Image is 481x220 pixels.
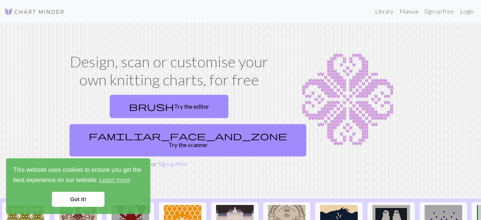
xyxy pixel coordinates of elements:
[6,158,150,214] div: cookieconsent
[372,4,396,19] a: Library
[281,53,414,147] img: Chart example
[457,4,476,19] a: Login
[52,192,104,207] a: dismiss cookie message
[158,160,188,167] a: Sign up free
[67,53,272,89] h1: Design, scan or customise your own knitting charts, for free
[396,4,421,19] a: Manual
[67,92,272,168] div: or
[89,130,287,141] span: familiar_face_and_zone
[13,165,143,186] span: This website uses cookies to ensure you get the best experience on our website.
[421,4,457,19] a: Sign up free
[110,95,228,118] a: Try the editor
[98,174,131,186] a: learn more about cookies
[129,101,174,112] span: brush
[5,7,65,16] img: Logo
[70,124,306,156] a: Try the scanner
